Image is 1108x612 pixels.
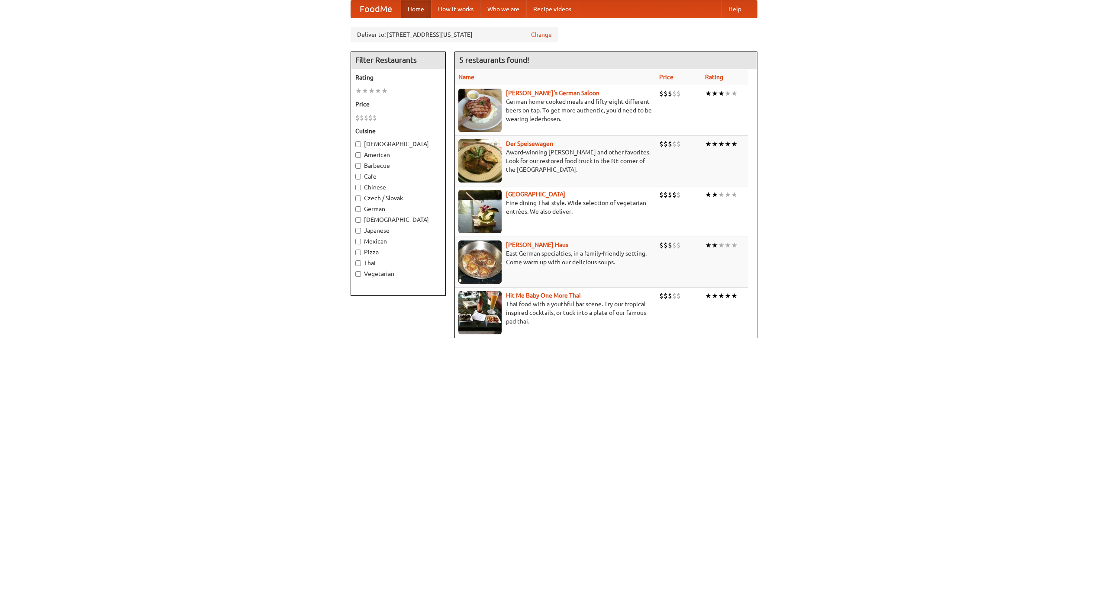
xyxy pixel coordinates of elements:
img: kohlhaus.jpg [458,240,502,284]
label: [DEMOGRAPHIC_DATA] [355,215,441,224]
a: Recipe videos [526,0,578,18]
li: ★ [718,89,725,98]
a: Hit Me Baby One More Thai [506,292,581,299]
li: $ [373,113,377,122]
a: Name [458,74,474,80]
li: $ [668,190,672,199]
label: Cafe [355,172,441,181]
h5: Cuisine [355,127,441,135]
label: Japanese [355,226,441,235]
input: Czech / Slovak [355,195,361,201]
div: Deliver to: [STREET_ADDRESS][US_STATE] [351,27,558,42]
li: $ [664,190,668,199]
li: ★ [725,190,731,199]
li: ★ [718,190,725,199]
li: $ [672,139,676,149]
img: satay.jpg [458,190,502,233]
a: Help [721,0,748,18]
label: Czech / Slovak [355,194,441,202]
label: Mexican [355,237,441,246]
li: ★ [725,89,731,98]
li: ★ [705,240,712,250]
p: East German specialties, in a family-friendly setting. Come warm up with our delicious soups. [458,249,652,266]
li: $ [668,291,672,301]
li: $ [360,113,364,122]
li: $ [664,89,668,98]
h4: Filter Restaurants [351,51,445,69]
li: $ [668,240,672,250]
li: $ [659,139,664,149]
li: ★ [705,291,712,301]
li: ★ [725,139,731,149]
input: [DEMOGRAPHIC_DATA] [355,217,361,223]
li: ★ [718,139,725,149]
input: Mexican [355,239,361,244]
a: [GEOGRAPHIC_DATA] [506,191,565,198]
li: ★ [712,139,718,149]
li: $ [664,240,668,250]
img: speisewagen.jpg [458,139,502,183]
li: $ [676,89,681,98]
label: Thai [355,259,441,267]
input: Vegetarian [355,271,361,277]
li: ★ [362,86,368,96]
label: Chinese [355,183,441,192]
li: ★ [368,86,375,96]
li: ★ [705,139,712,149]
a: Rating [705,74,723,80]
a: Price [659,74,673,80]
li: $ [664,291,668,301]
input: Thai [355,260,361,266]
p: Thai food with a youthful bar scene. Try our tropical inspired cocktails, or tuck into a plate of... [458,300,652,326]
li: $ [659,240,664,250]
p: Fine dining Thai-style. Wide selection of vegetarian entrées. We also deliver. [458,199,652,216]
li: $ [368,113,373,122]
li: $ [355,113,360,122]
li: ★ [718,240,725,250]
p: German home-cooked meals and fifty-eight different beers on tap. To get more authentic, you'd nee... [458,97,652,123]
input: Japanese [355,228,361,234]
label: Barbecue [355,161,441,170]
a: Home [401,0,431,18]
li: $ [676,190,681,199]
a: [PERSON_NAME] Haus [506,241,568,248]
h5: Price [355,100,441,109]
a: How it works [431,0,480,18]
li: ★ [731,190,738,199]
input: Cafe [355,174,361,179]
li: $ [676,240,681,250]
li: ★ [731,291,738,301]
input: [DEMOGRAPHIC_DATA] [355,141,361,147]
label: [DEMOGRAPHIC_DATA] [355,140,441,148]
li: ★ [718,291,725,301]
li: ★ [712,291,718,301]
li: ★ [355,86,362,96]
li: $ [672,190,676,199]
a: FoodMe [351,0,401,18]
input: Chinese [355,185,361,190]
a: [PERSON_NAME]'s German Saloon [506,90,599,96]
li: ★ [731,89,738,98]
li: ★ [731,139,738,149]
li: $ [659,291,664,301]
a: Who we are [480,0,526,18]
li: $ [364,113,368,122]
input: Pizza [355,250,361,255]
input: American [355,152,361,158]
ng-pluralize: 5 restaurants found! [459,56,529,64]
h5: Rating [355,73,441,82]
li: ★ [725,291,731,301]
li: ★ [712,240,718,250]
li: $ [668,89,672,98]
li: $ [664,139,668,149]
li: ★ [731,240,738,250]
li: ★ [712,190,718,199]
p: Award-winning [PERSON_NAME] and other favorites. Look for our restored food truck in the NE corne... [458,148,652,174]
li: ★ [712,89,718,98]
b: Der Speisewagen [506,140,553,147]
li: ★ [381,86,388,96]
